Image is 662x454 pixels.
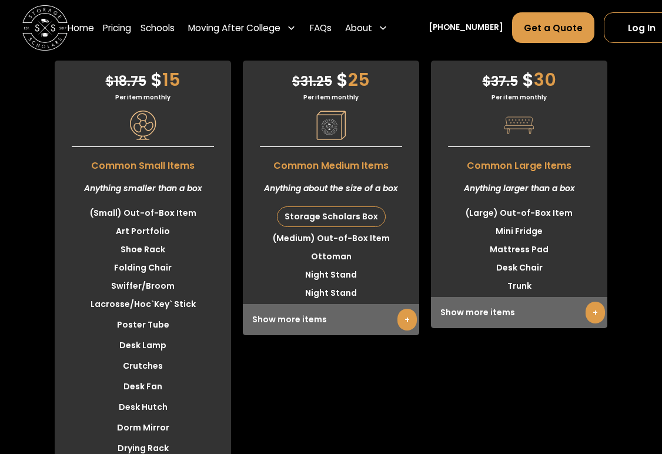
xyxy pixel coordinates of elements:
[22,6,68,51] a: home
[55,204,231,222] li: (Small) Out-of-Box Item
[243,229,419,248] li: (Medium) Out-of-Box Item
[188,21,280,35] div: Moving After College
[55,153,231,173] span: Common Small Items
[504,111,534,140] img: Pricing Category Icon
[183,12,300,44] div: Moving After College
[128,111,158,140] img: Pricing Category Icon
[429,22,503,34] a: [PHONE_NUMBER]
[243,153,419,173] span: Common Medium Items
[310,12,332,44] a: FAQs
[431,61,607,93] div: 30
[292,72,300,91] span: $
[243,61,419,93] div: 25
[512,13,594,44] a: Get a Quote
[277,207,385,226] div: Storage Scholars Box
[55,336,231,355] li: Desk Lamp
[431,153,607,173] span: Common Large Items
[431,93,607,102] div: Per item monthly
[55,259,231,277] li: Folding Chair
[483,72,518,91] span: 37.5
[243,93,419,102] div: Per item monthly
[316,111,346,140] img: Pricing Category Icon
[431,204,607,222] li: (Large) Out-of-Box Item
[55,398,231,416] li: Desk Hutch
[243,284,419,302] li: Night Stand
[243,304,419,335] div: Show more items
[55,295,231,313] li: Lacrosse/Hoc`Key` Stick
[106,72,146,91] span: 18.75
[292,72,332,91] span: 31.25
[345,21,372,35] div: About
[243,248,419,266] li: Ottoman
[431,277,607,295] li: Trunk
[243,266,419,284] li: Night Stand
[55,357,231,375] li: Crutches
[55,241,231,259] li: Shoe Rack
[55,173,231,204] div: Anything smaller than a box
[483,72,491,91] span: $
[141,12,175,44] a: Schools
[55,316,231,334] li: Poster Tube
[22,6,68,51] img: Storage Scholars main logo
[103,12,131,44] a: Pricing
[397,309,417,331] a: +
[431,259,607,277] li: Desk Chair
[431,297,607,328] div: Show more items
[106,72,114,91] span: $
[55,378,231,396] li: Desk Fan
[243,173,419,204] div: Anything about the size of a box
[55,93,231,102] div: Per item monthly
[55,277,231,295] li: Swiffer/Broom
[55,222,231,241] li: Art Portfolio
[55,61,231,93] div: 15
[431,241,607,259] li: Mattress Pad
[522,67,534,92] span: $
[55,419,231,437] li: Dorm Mirror
[431,173,607,204] div: Anything larger than a box
[336,67,348,92] span: $
[431,222,607,241] li: Mini Fridge
[68,12,94,44] a: Home
[586,302,605,323] a: +
[151,67,162,92] span: $
[340,12,392,44] div: About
